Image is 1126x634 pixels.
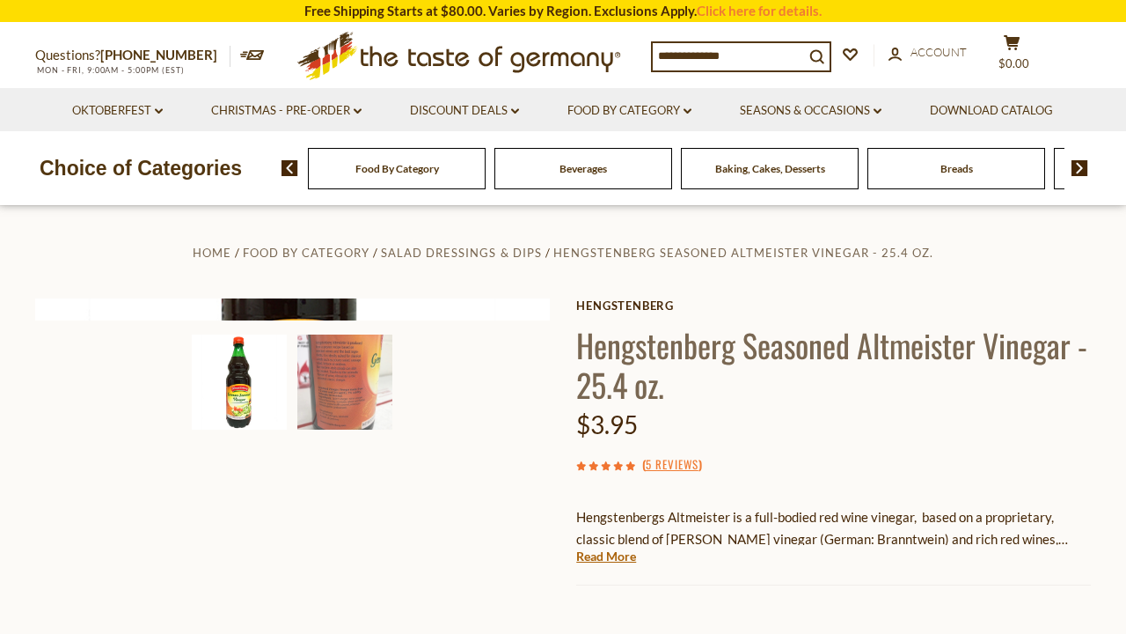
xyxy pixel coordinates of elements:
[553,246,933,260] a: Hengstenberg Seasoned Altmeister Vinegar - 25.4 oz.
[193,246,231,260] a: Home
[576,506,1091,550] p: Hengstenbergs Altmeister is a full-bodied red wine vinegar, based on a proprietary, classic blend...
[281,160,298,176] img: previous arrow
[100,47,217,63] a: [PHONE_NUMBER]
[642,455,702,473] span: ( )
[576,409,638,439] span: $3.95
[940,162,973,175] a: Breads
[576,548,636,565] a: Read More
[646,455,698,475] a: 5 Reviews
[211,101,362,121] a: Christmas - PRE-ORDER
[715,162,825,175] a: Baking, Cakes, Desserts
[381,246,541,260] a: Salad Dressings & Dips
[697,3,822,18] a: Click here for details.
[192,335,287,430] img: Hengstenberg Seasoned Altmeister Vinegar
[998,56,1029,70] span: $0.00
[888,43,967,63] a: Account
[559,162,607,175] a: Beverages
[930,101,1053,121] a: Download Catalog
[72,101,163,121] a: Oktoberfest
[576,325,1091,404] h1: Hengstenberg Seasoned Altmeister Vinegar - 25.4 oz.
[355,162,439,175] a: Food By Category
[1071,160,1088,176] img: next arrow
[567,101,691,121] a: Food By Category
[410,101,519,121] a: Discount Deals
[576,299,1091,313] a: Hengstenberg
[35,65,185,75] span: MON - FRI, 9:00AM - 5:00PM (EST)
[243,246,369,260] a: Food By Category
[910,45,967,59] span: Account
[740,101,881,121] a: Seasons & Occasions
[35,44,230,67] p: Questions?
[297,335,392,430] img: Hengstenberg Seasoned Altmeister Vinegar
[985,34,1038,78] button: $0.00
